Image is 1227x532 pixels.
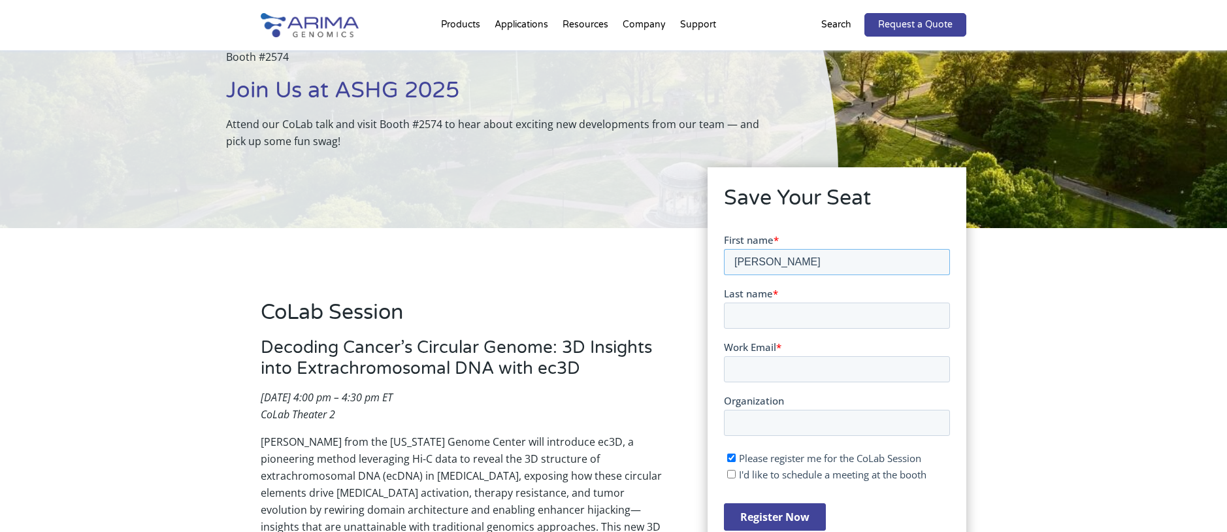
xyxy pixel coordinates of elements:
[226,76,773,116] h1: Join Us at ASHG 2025
[864,13,966,37] a: Request a Quote
[261,13,359,37] img: Arima-Genomics-logo
[226,116,773,150] p: Attend our CoLab talk and visit Booth #2574 to hear about exciting new developments from our team...
[261,390,393,405] em: [DATE] 4:00 pm – 4:30 pm ET
[724,184,950,223] h2: Save Your Seat
[226,48,773,76] p: Booth #2574
[261,337,668,389] h3: Decoding Cancer’s Circular Genome: 3D Insights into Extrachromosomal DNA with ec3D
[821,16,851,33] p: Search
[261,407,335,422] em: CoLab Theater 2
[261,298,668,337] h2: CoLab Session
